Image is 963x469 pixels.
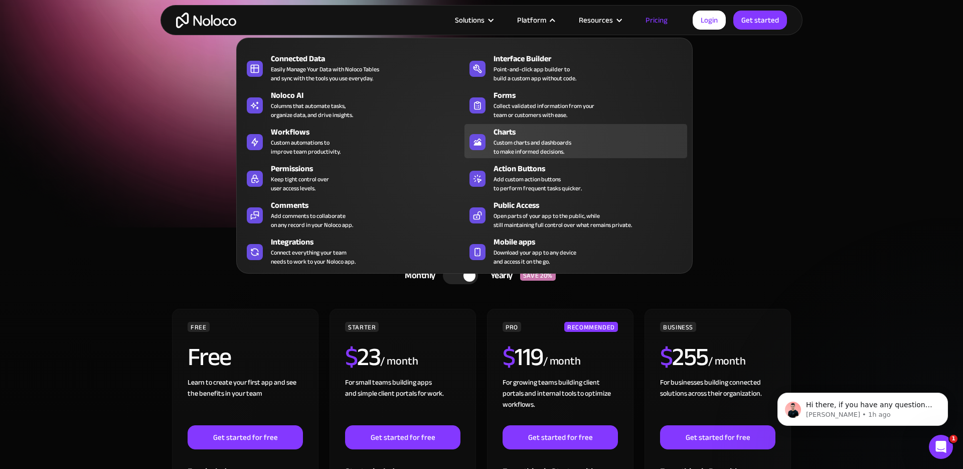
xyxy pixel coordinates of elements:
[345,377,460,425] div: For small teams building apps and simple client portals for work. ‍
[693,11,726,30] a: Login
[494,199,692,211] div: Public Access
[271,248,356,266] div: Connect everything your team needs to work to your Noloco app.
[455,14,485,27] div: Solutions
[242,234,464,268] a: IntegrationsConnect everything your teamneeds to work to your Noloco app.
[660,425,775,449] a: Get started for free
[242,197,464,231] a: CommentsAdd comments to collaborateon any record in your Noloco app.
[520,271,556,281] div: SAVE 20%
[494,126,692,138] div: Charts
[271,175,329,193] div: Keep tight control over user access levels.
[345,322,379,332] div: STARTER
[380,354,418,370] div: / month
[478,268,520,283] div: Yearly
[494,211,632,229] div: Open parts of your app to the public, while still maintaining full control over what remains priv...
[271,126,469,138] div: Workflows
[543,354,581,370] div: / month
[271,89,469,101] div: Noloco AI
[271,211,353,229] div: Add comments to collaborate on any record in your Noloco app.
[494,65,576,83] div: Point-and-click app builder to build a custom app without code.
[762,372,963,442] iframe: Intercom notifications message
[464,234,687,268] a: Mobile appsDownload your app to any deviceand access it on the go.
[494,53,692,65] div: Interface Builder
[660,333,673,381] span: $
[171,238,792,263] div: CHOOSE YOUR PLAN
[660,377,775,425] div: For businesses building connected solutions across their organization. ‍
[271,101,353,120] div: Columns that automate tasks, organize data, and drive insights.
[494,163,692,175] div: Action Buttons
[494,89,692,101] div: Forms
[494,138,571,156] div: Custom charts and dashboards to make informed decisions.
[503,377,618,425] div: For growing teams building client portals and internal tools to optimize workflows.
[176,13,236,28] a: home
[464,87,687,122] a: FormsCollect validated information from yourteam or customers with ease.
[464,51,687,85] a: Interface BuilderPoint-and-click app builder tobuild a custom app without code.
[708,354,746,370] div: / month
[503,322,521,332] div: PRO
[271,199,469,211] div: Comments
[494,248,576,266] span: Download your app to any device and access it on the go.
[242,87,464,122] a: Noloco AIColumns that automate tasks,organize data, and drive insights.
[188,425,303,449] a: Get started for free
[271,138,341,156] div: Custom automations to improve team productivity.
[579,14,613,27] div: Resources
[171,130,792,145] h2: Start for free. Upgrade to support your business at any stage.
[271,163,469,175] div: Permissions
[566,14,633,27] div: Resources
[733,11,787,30] a: Get started
[345,425,460,449] a: Get started for free
[517,14,546,27] div: Platform
[949,435,957,443] span: 1
[188,344,231,370] h2: Free
[505,14,566,27] div: Platform
[929,435,953,459] iframe: Intercom live chat
[464,124,687,158] a: ChartsCustom charts and dashboardsto make informed decisions.
[494,236,692,248] div: Mobile apps
[188,322,210,332] div: FREE
[236,24,693,274] nav: Platform
[242,161,464,195] a: PermissionsKeep tight control overuser access levels.
[242,51,464,85] a: Connected DataEasily Manage Your Data with Noloco Tablesand sync with the tools you use everyday.
[271,65,379,83] div: Easily Manage Your Data with Noloco Tables and sync with the tools you use everyday.
[494,175,582,193] div: Add custom action buttons to perform frequent tasks quicker.
[564,322,618,332] div: RECOMMENDED
[503,344,543,370] h2: 119
[271,53,469,65] div: Connected Data
[633,14,680,27] a: Pricing
[660,322,696,332] div: BUSINESS
[660,344,708,370] h2: 255
[171,60,792,120] h1: Flexible Pricing Designed for Business
[345,344,381,370] h2: 23
[392,268,443,283] div: Monthly
[464,197,687,231] a: Public AccessOpen parts of your app to the public, whilestill maintaining full control over what ...
[503,333,515,381] span: $
[271,236,469,248] div: Integrations
[442,14,505,27] div: Solutions
[494,101,594,120] div: Collect validated information from your team or customers with ease.
[242,124,464,158] a: WorkflowsCustom automations toimprove team productivity.
[188,377,303,425] div: Learn to create your first app and see the benefits in your team ‍
[345,333,358,381] span: $
[503,425,618,449] a: Get started for free
[464,161,687,195] a: Action ButtonsAdd custom action buttonsto perform frequent tasks quicker.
